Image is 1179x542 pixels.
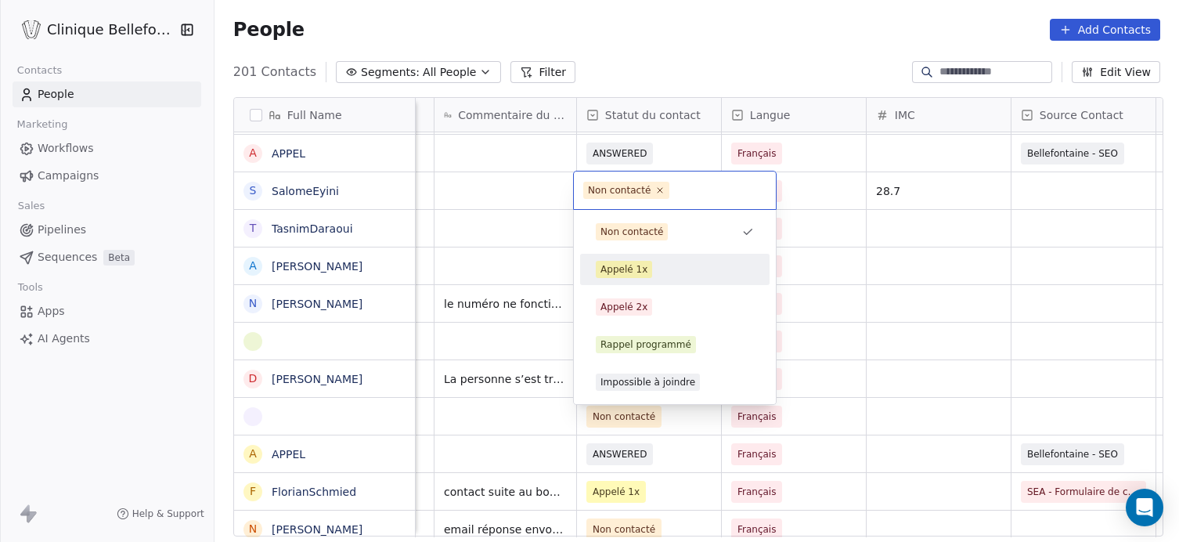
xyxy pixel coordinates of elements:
div: Impossible à joindre [600,375,695,389]
div: Appelé 1x [600,262,647,276]
div: Non contacté [588,183,651,197]
div: Non contacté [600,225,663,239]
div: Suggestions [580,216,770,398]
div: Rappel programmé [600,338,691,352]
div: Appelé 2x [600,300,647,314]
